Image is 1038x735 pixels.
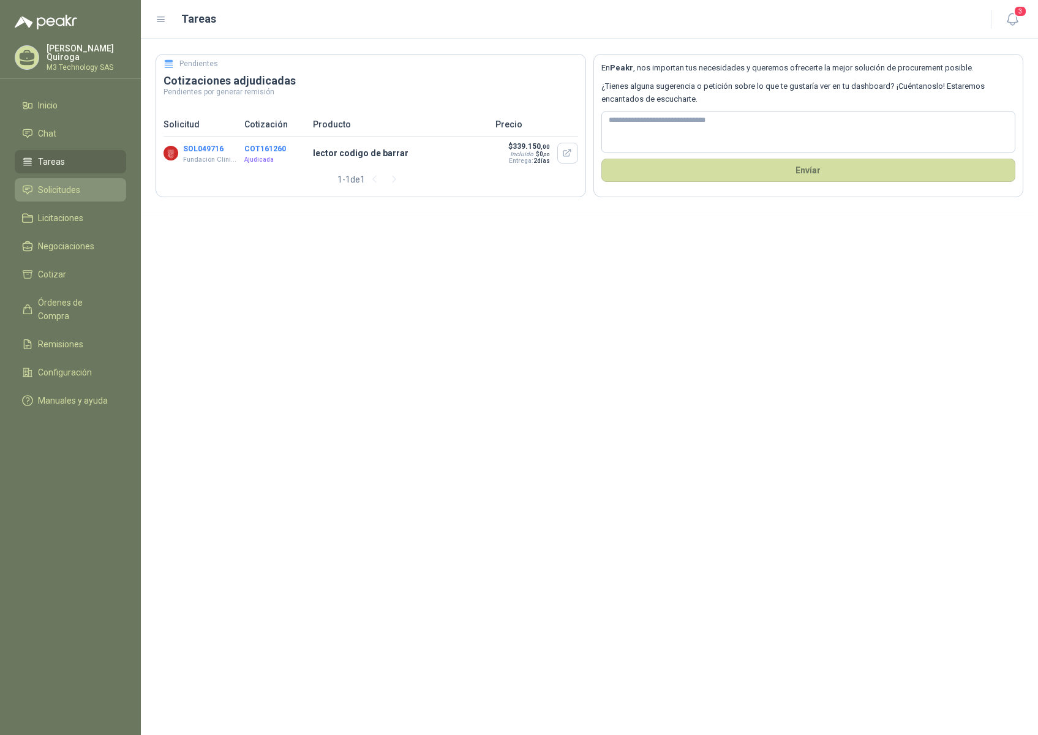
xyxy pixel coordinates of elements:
p: M3 Technology SAS [47,64,126,71]
div: 1 - 1 de 1 [337,170,404,189]
h3: Cotizaciones adjudicadas [164,73,578,88]
p: Fundación Clínica Shaio [183,155,239,165]
button: SOL049716 [183,145,224,153]
span: Licitaciones [38,211,83,225]
img: Company Logo [164,146,178,160]
span: Negociaciones [38,239,94,253]
p: Precio [495,118,578,131]
a: Cotizar [15,263,126,286]
a: Tareas [15,150,126,173]
span: 2 días [533,157,550,164]
span: ,00 [543,152,550,157]
img: Logo peakr [15,15,77,29]
span: 3 [1014,6,1027,17]
a: Negociaciones [15,235,126,258]
span: ,00 [541,143,550,150]
p: Producto [313,118,488,131]
p: Solicitud [164,118,237,131]
span: Solicitudes [38,183,80,197]
span: Inicio [38,99,58,112]
p: Entrega: [508,157,550,164]
p: lector codigo de barrar [313,146,488,160]
p: Cotización [244,118,306,131]
h1: Tareas [181,10,216,28]
a: Chat [15,122,126,145]
div: Incluido [510,151,533,157]
p: ¿Tienes alguna sugerencia o petición sobre lo que te gustaría ver en tu dashboard? ¡Cuéntanoslo! ... [601,80,1016,105]
span: Chat [38,127,56,140]
span: Órdenes de Compra [38,296,115,323]
span: Manuales y ayuda [38,394,108,407]
a: Remisiones [15,333,126,356]
a: Manuales y ayuda [15,389,126,412]
p: Ajudicada [244,155,306,165]
p: [PERSON_NAME] Quiroga [47,44,126,61]
span: Cotizar [38,268,66,281]
span: 339.150 [513,142,550,151]
a: Inicio [15,94,126,117]
h5: Pendientes [179,58,218,70]
span: $ [536,151,550,157]
button: 3 [1001,9,1023,31]
span: Configuración [38,366,92,379]
p: Pendientes por generar remisión [164,88,578,96]
span: Tareas [38,155,65,168]
a: Solicitudes [15,178,126,202]
button: COT161260 [244,145,286,153]
a: Configuración [15,361,126,384]
span: 0 [540,151,550,157]
a: Licitaciones [15,206,126,230]
b: Peakr [610,63,633,72]
button: Envíar [601,159,1016,182]
p: $ [508,142,550,151]
a: Órdenes de Compra [15,291,126,328]
p: En , nos importan tus necesidades y queremos ofrecerte la mejor solución de procurement posible. [601,62,1016,74]
span: Remisiones [38,337,83,351]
